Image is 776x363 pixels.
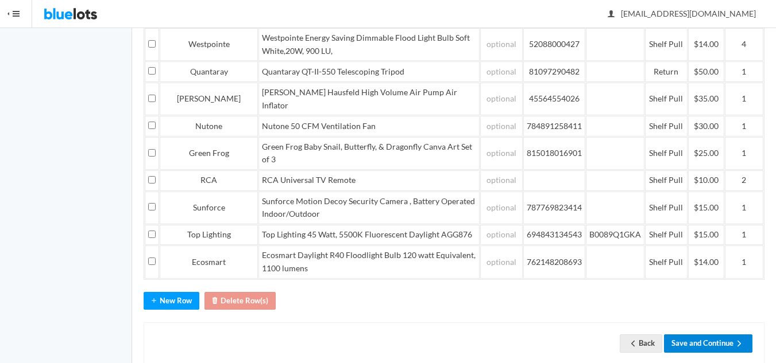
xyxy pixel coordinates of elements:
td: Top Lighting 45 Watt, 5500K Fluorescent Daylight AGG876 [258,225,480,245]
td: 1 [725,61,763,82]
td: $14.00 [688,245,724,278]
td: Shelf Pull [645,192,688,224]
td: [PERSON_NAME] [160,83,258,115]
td: $15.00 [688,225,724,245]
td: 4 [725,28,763,61]
button: trashDelete Row(s) [204,292,276,310]
td: Shelf Pull [645,28,688,61]
td: $10.00 [688,170,724,191]
td: Sunforce [160,192,258,224]
td: 694843134543 [523,225,585,245]
td: 1 [725,192,763,224]
ion-icon: trash [209,296,221,307]
td: RCA [160,170,258,191]
td: Sunforce Motion Decoy Security Camera , Battery Operated Indoor/Outdoor [258,192,480,224]
ion-icon: arrow forward [733,339,745,350]
td: 1 [725,225,763,245]
td: Green Frog [160,137,258,170]
td: Westpointe Energy Saving Dimmable Flood Light Bulb Soft White,20W, 900 LU, [258,28,480,61]
td: 787769823414 [523,192,585,224]
td: 81097290482 [523,61,585,82]
td: 762148208693 [523,245,585,278]
td: Quantaray QT-II-550 Telescoping Tripod [258,61,480,82]
td: Ecosmart [160,245,258,278]
button: addNew Row [144,292,199,310]
td: Nutone 50 CFM Ventilation Fan [258,116,480,136]
td: Shelf Pull [645,116,688,136]
td: RCA Universal TV Remote [258,170,480,191]
td: $15.00 [688,192,724,224]
ion-icon: arrow back [627,339,639,350]
td: Shelf Pull [645,83,688,115]
td: Shelf Pull [645,137,688,170]
td: Ecosmart Daylight R40 Floodlight Bulb 120 watt Equivalent, 1100 lumens [258,245,480,278]
td: Green Frog Baby Snail, Butterfly, & Dragonfly Canva Art Set of 3 [258,137,480,170]
td: 2 [725,170,763,191]
td: Shelf Pull [645,225,688,245]
td: Shelf Pull [645,170,688,191]
a: arrow backBack [620,334,662,352]
span: [EMAIL_ADDRESS][DOMAIN_NAME] [608,9,756,18]
td: Nutone [160,116,258,136]
ion-icon: add [148,296,160,307]
td: 45564554026 [523,83,585,115]
td: B0089Q1GKA [586,225,644,245]
td: 1 [725,137,763,170]
td: Shelf Pull [645,245,688,278]
td: 784891258411 [523,116,585,136]
td: [PERSON_NAME] Hausfeld High Volume Air Pump Air Inflator [258,83,480,115]
td: 52088000427 [523,28,585,61]
td: 1 [725,245,763,278]
button: Save and Continuearrow forward [664,334,752,352]
td: $14.00 [688,28,724,61]
td: $50.00 [688,61,724,82]
td: $35.00 [688,83,724,115]
td: Top Lighting [160,225,258,245]
td: Quantaray [160,61,258,82]
td: Westpointe [160,28,258,61]
td: $25.00 [688,137,724,170]
td: 1 [725,116,763,136]
td: 815018016901 [523,137,585,170]
td: 1 [725,83,763,115]
td: $30.00 [688,116,724,136]
ion-icon: person [605,9,617,20]
td: Return [645,61,688,82]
